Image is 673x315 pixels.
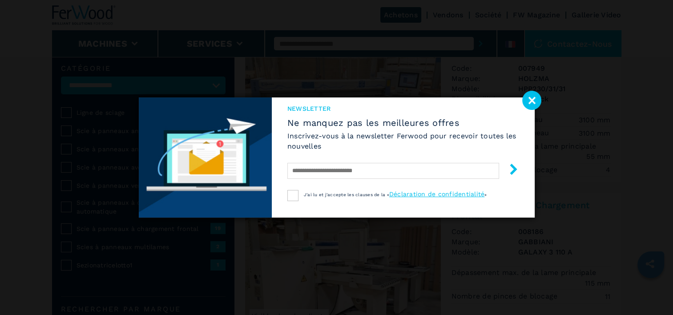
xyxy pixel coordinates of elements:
a: Déclaration de confidentialité [389,190,485,198]
h6: Inscrivez-vous à la newsletter Ferwood pour recevoir toutes les nouvelles [287,131,519,151]
span: J'ai lu et j'accepte les clauses de la « [304,192,389,197]
span: Ne manquez pas les meilleures offres [287,117,519,128]
button: submit-button [499,160,519,181]
span: » [484,192,487,197]
img: Newsletter image [139,97,272,218]
span: Newsletter [287,104,519,113]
